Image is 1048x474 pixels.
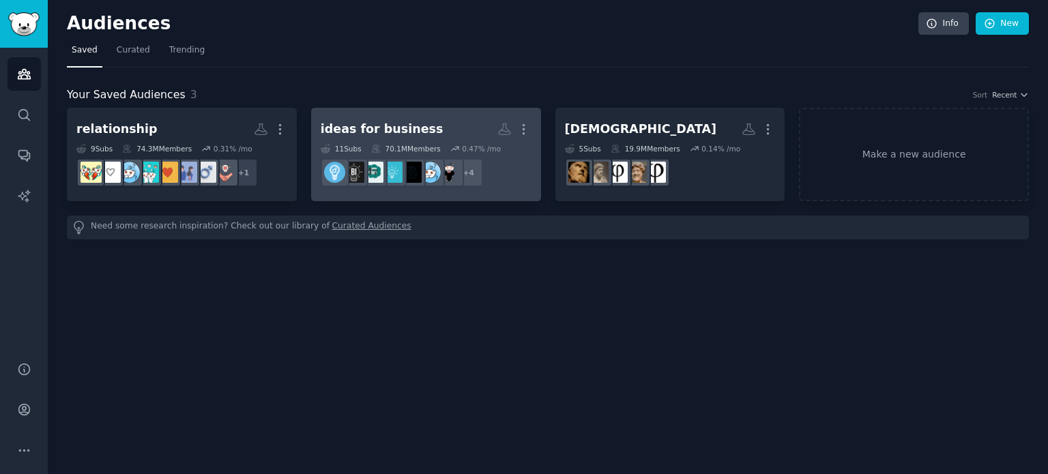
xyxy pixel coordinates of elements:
a: Curated Audiences [332,220,411,235]
img: GummySearch logo [8,12,40,36]
div: 70.1M Members [371,144,441,153]
div: ideas for business [321,121,443,138]
span: Your Saved Audiences [67,87,186,104]
img: small_business_ideas [362,162,383,183]
img: Entrepreneur [324,162,345,183]
div: Sort [973,90,988,100]
img: Business_Ideas [343,162,364,183]
div: 19.9M Members [611,144,680,153]
div: [DEMOGRAPHIC_DATA] [565,121,717,138]
img: relationships_advice [157,162,178,183]
span: Curated [117,44,150,57]
img: AskReddit [420,162,441,183]
div: + 1 [229,158,258,187]
img: AskReddit [119,162,140,183]
div: 0.14 % /mo [701,144,740,153]
img: Businessideas [381,162,403,183]
img: relationshipadvice [100,162,121,183]
img: AskMenAdvice [195,162,216,183]
img: family [214,162,235,183]
img: relationshipproblems [176,162,197,183]
button: Recent [992,90,1029,100]
img: Stoic [587,162,609,183]
img: StoicMemes [626,162,647,183]
div: 0.47 % /mo [462,144,501,153]
div: 11 Sub s [321,144,362,153]
a: Curated [112,40,155,68]
img: philosophy [645,162,666,183]
a: relationship9Subs74.3MMembers0.31% /mo+1familyAskMenAdvicerelationshipproblemsrelationships_advic... [67,108,297,201]
div: 0.31 % /mo [214,144,252,153]
a: Saved [67,40,102,68]
span: Saved [72,44,98,57]
a: Make a new audience [799,108,1029,201]
a: [DEMOGRAPHIC_DATA]5Subs19.9MMembers0.14% /mophilosophyStoicMemesaskphilosophyStoicStoicism [555,108,785,201]
img: Stoicism [568,162,589,183]
a: Info [918,12,969,35]
div: relationship [76,121,158,138]
div: + 4 [454,158,483,187]
span: 3 [190,88,197,101]
div: 5 Sub s [565,144,601,153]
div: Need some research inspiration? Check out our library of [67,216,1029,239]
div: 74.3M Members [122,144,192,153]
div: 9 Sub s [76,144,113,153]
a: Trending [164,40,209,68]
img: careerguidance [439,162,460,183]
h2: Audiences [67,13,918,35]
a: New [976,12,1029,35]
img: AiForSmallBusiness [401,162,422,183]
img: askphilosophy [607,162,628,183]
img: relationship_advice [81,162,102,183]
span: Trending [169,44,205,57]
span: Recent [992,90,1017,100]
img: relationship_advicePH [138,162,159,183]
a: ideas for business11Subs70.1MMembers0.47% /mo+4careerguidanceAskRedditAiForSmallBusinessBusinessi... [311,108,541,201]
